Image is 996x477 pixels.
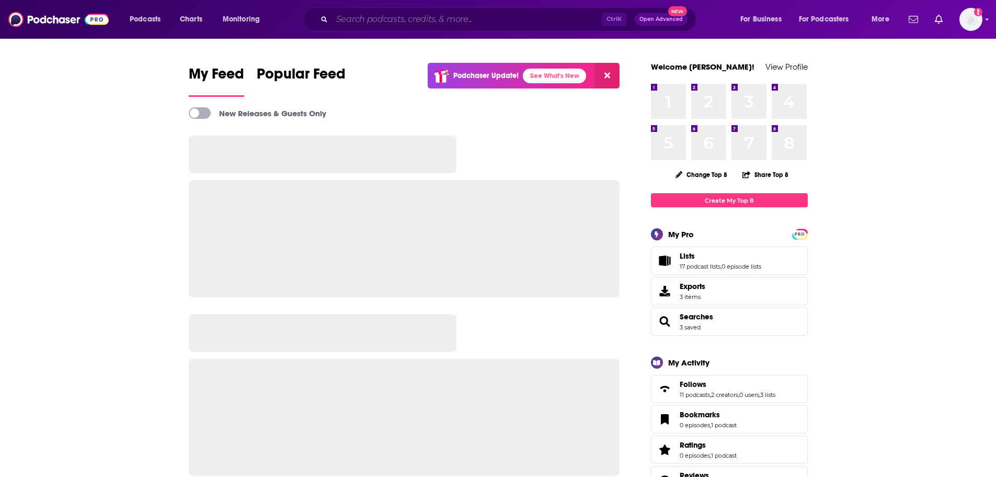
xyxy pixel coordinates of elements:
p: Podchaser Update! [453,71,519,80]
a: 3 saved [680,324,701,331]
div: Search podcasts, credits, & more... [313,7,706,31]
a: PRO [794,230,806,238]
a: New Releases & Guests Only [189,107,326,119]
span: Ratings [651,436,808,464]
a: Bookmarks [680,410,737,419]
span: , [759,391,760,398]
a: 1 podcast [711,421,737,429]
span: , [738,391,739,398]
span: For Podcasters [799,12,849,27]
span: Exports [680,282,705,291]
button: Change Top 8 [669,168,734,181]
a: 2 creators [711,391,738,398]
span: Follows [680,380,706,389]
a: Popular Feed [257,65,346,97]
a: Lists [655,253,676,268]
span: Charts [180,12,202,27]
a: 1 podcast [711,452,737,459]
a: Searches [655,314,676,329]
a: 0 episode lists [722,263,761,270]
a: Lists [680,251,761,261]
a: Show notifications dropdown [931,10,947,28]
span: Ctrl K [602,13,626,26]
span: , [710,452,711,459]
span: Ratings [680,440,706,450]
img: Podchaser - Follow, Share and Rate Podcasts [8,9,109,29]
button: open menu [215,11,273,28]
span: Lists [680,251,695,261]
span: New [668,6,687,16]
input: Search podcasts, credits, & more... [332,11,602,28]
button: Show profile menu [959,8,982,31]
a: Ratings [680,440,737,450]
button: Share Top 8 [742,164,789,185]
button: open menu [122,11,174,28]
span: Monitoring [223,12,260,27]
button: open menu [733,11,795,28]
a: Charts [173,11,209,28]
a: Create My Top 8 [651,193,808,207]
span: For Business [740,12,782,27]
a: Welcome [PERSON_NAME]! [651,62,754,72]
span: My Feed [189,65,244,89]
a: 11 podcasts [680,391,710,398]
a: Exports [651,277,808,305]
span: Popular Feed [257,65,346,89]
a: Show notifications dropdown [905,10,922,28]
button: Open AdvancedNew [635,13,688,26]
a: 0 episodes [680,452,710,459]
span: Bookmarks [651,405,808,434]
span: Searches [651,307,808,336]
a: See What's New [523,69,586,83]
svg: Add a profile image [974,8,982,16]
button: open menu [864,11,902,28]
span: Podcasts [130,12,161,27]
a: Ratings [655,442,676,457]
span: PRO [794,230,806,238]
div: My Pro [668,229,694,239]
a: 3 lists [760,391,775,398]
a: Follows [655,382,676,396]
span: 3 items [680,293,705,301]
a: View Profile [765,62,808,72]
a: Searches [680,312,713,321]
a: Bookmarks [655,412,676,427]
div: My Activity [668,358,709,368]
img: User Profile [959,8,982,31]
span: , [710,391,711,398]
span: Follows [651,375,808,403]
a: 0 episodes [680,421,710,429]
span: , [710,421,711,429]
a: Follows [680,380,775,389]
span: More [872,12,889,27]
button: open menu [792,11,864,28]
a: 0 users [739,391,759,398]
span: Open Advanced [639,17,683,22]
span: , [720,263,722,270]
span: Bookmarks [680,410,720,419]
a: My Feed [189,65,244,97]
a: 17 podcast lists [680,263,720,270]
span: Logged in as dbartlett [959,8,982,31]
span: Lists [651,247,808,275]
span: Exports [655,284,676,298]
